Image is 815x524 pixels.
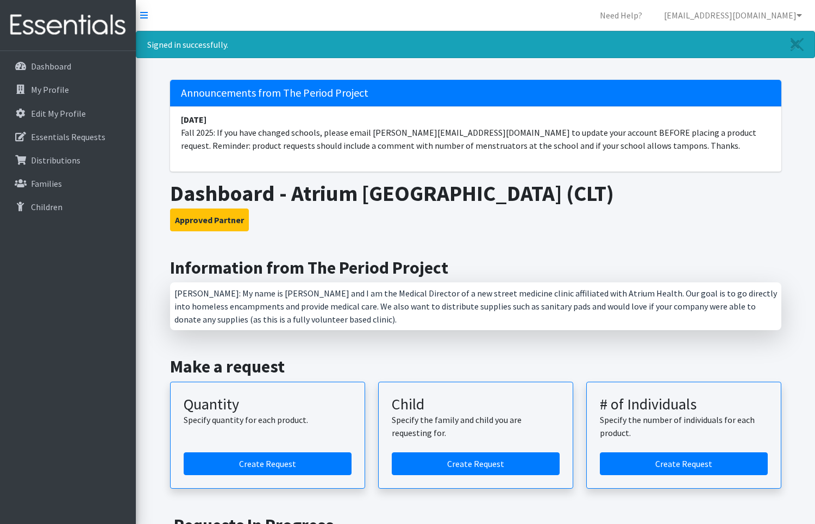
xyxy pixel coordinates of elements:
[170,356,781,377] h2: Make a request
[600,413,768,439] p: Specify the number of individuals for each product.
[170,106,781,159] li: Fall 2025: If you have changed schools, please email [PERSON_NAME][EMAIL_ADDRESS][DOMAIN_NAME] to...
[184,413,352,426] p: Specify quantity for each product.
[4,103,131,124] a: Edit My Profile
[4,7,131,43] img: HumanEssentials
[31,201,62,212] p: Children
[170,209,249,231] button: Approved Partner
[392,395,560,414] h3: Child
[136,31,815,58] div: Signed in successfully.
[170,257,781,278] h2: Information from The Period Project
[31,131,105,142] p: Essentials Requests
[4,196,131,218] a: Children
[31,61,71,72] p: Dashboard
[184,452,352,475] a: Create a request by quantity
[392,413,560,439] p: Specify the family and child you are requesting for.
[31,84,69,95] p: My Profile
[600,395,768,414] h3: # of Individuals
[4,126,131,148] a: Essentials Requests
[31,155,80,166] p: Distributions
[170,282,781,330] div: [PERSON_NAME]: My name is [PERSON_NAME] and I am the Medical Director of a new street medicine cl...
[4,79,131,100] a: My Profile
[31,178,62,189] p: Families
[4,55,131,77] a: Dashboard
[780,31,814,58] a: Close
[184,395,352,414] h3: Quantity
[655,4,811,26] a: [EMAIL_ADDRESS][DOMAIN_NAME]
[392,452,560,475] a: Create a request for a child or family
[31,108,86,119] p: Edit My Profile
[4,173,131,194] a: Families
[4,149,131,171] a: Distributions
[591,4,651,26] a: Need Help?
[170,180,781,206] h1: Dashboard - Atrium [GEOGRAPHIC_DATA] (CLT)
[600,452,768,475] a: Create a request by number of individuals
[181,114,206,125] strong: [DATE]
[170,80,781,106] h5: Announcements from The Period Project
